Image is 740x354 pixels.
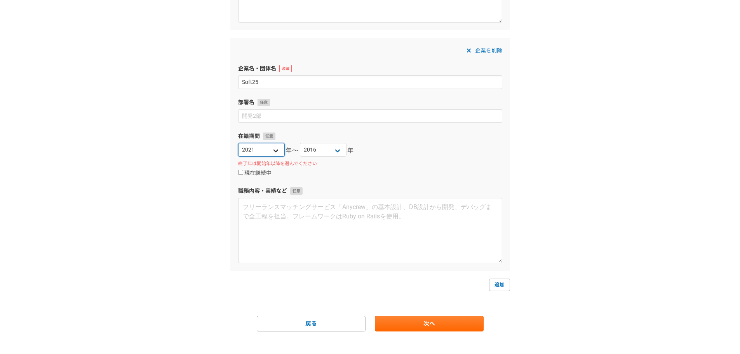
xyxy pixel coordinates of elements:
[238,109,502,123] input: 開発2部
[238,187,502,195] label: 職務内容・実績など
[375,316,484,331] a: 次へ
[238,170,243,175] input: 現在継続中
[238,132,502,140] label: 在籍期間
[286,146,299,155] span: 年〜
[238,160,502,167] p: 終了年は開始年以降を選んでください
[238,170,272,177] label: 現在継続中
[238,75,502,89] input: エニィクルー株式会社
[238,98,502,106] label: 部署名
[489,279,510,291] a: 追加
[238,65,502,73] label: 企業名・団体名
[475,46,502,55] span: 企業を削除
[347,146,354,155] span: 年
[257,316,366,331] a: 戻る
